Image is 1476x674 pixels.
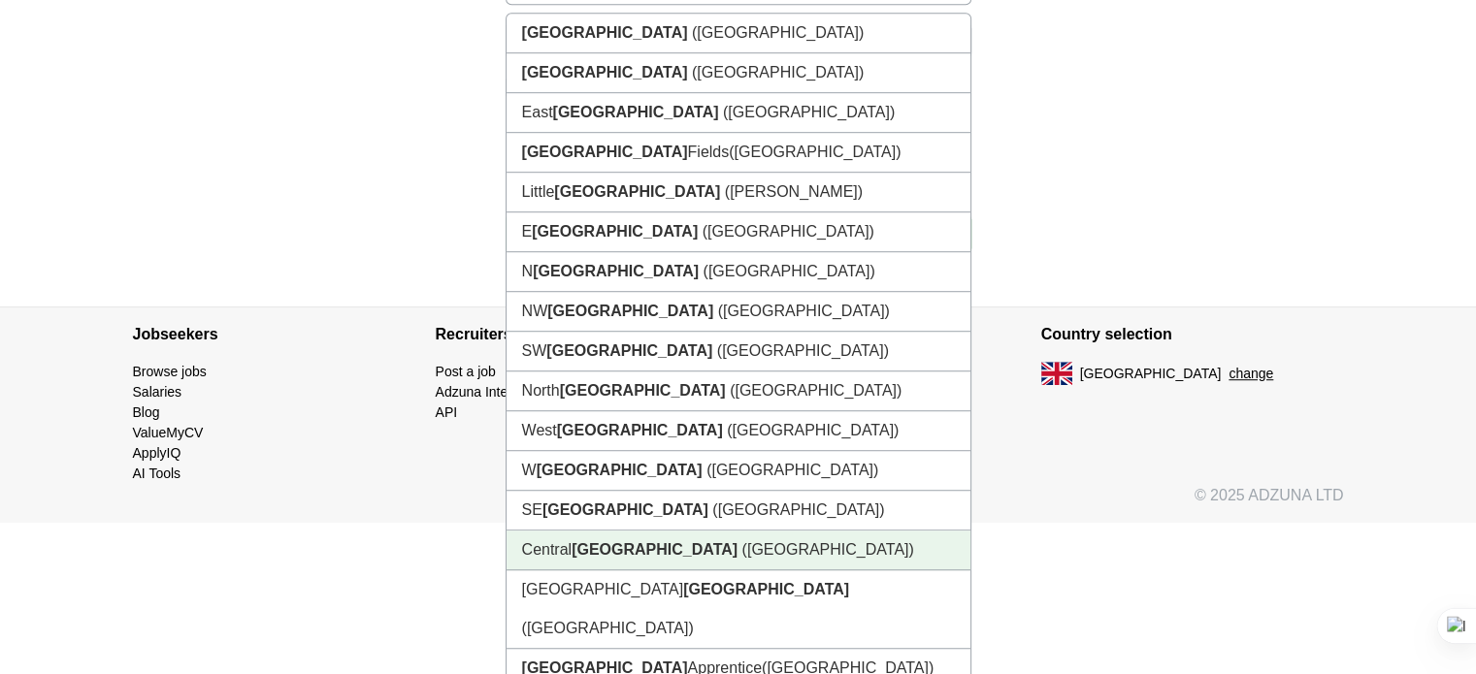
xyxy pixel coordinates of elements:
[133,445,181,461] a: ApplyIQ
[1041,362,1072,385] img: UK flag
[507,491,970,530] li: SE
[1041,307,1344,362] h4: Country selection
[1080,364,1222,384] span: [GEOGRAPHIC_DATA]
[692,24,864,41] span: ([GEOGRAPHIC_DATA])
[703,223,874,240] span: ([GEOGRAPHIC_DATA])
[727,422,899,438] span: ([GEOGRAPHIC_DATA])
[436,364,496,379] a: Post a job
[507,451,970,491] li: W
[133,425,204,440] a: ValueMyCV
[723,104,895,120] span: ([GEOGRAPHIC_DATA])
[703,263,874,279] span: ([GEOGRAPHIC_DATA])
[572,541,738,558] strong: [GEOGRAPHIC_DATA]
[436,384,554,400] a: Adzuna Intelligence
[683,581,849,597] strong: [GEOGRAPHIC_DATA]
[507,93,970,133] li: East
[507,570,970,649] li: [GEOGRAPHIC_DATA]
[553,104,719,120] strong: [GEOGRAPHIC_DATA]
[507,252,970,292] li: N
[522,144,688,160] strong: [GEOGRAPHIC_DATA]
[522,620,694,636] span: ([GEOGRAPHIC_DATA])
[725,183,863,200] span: ([PERSON_NAME])
[533,263,699,279] strong: [GEOGRAPHIC_DATA]
[718,303,890,319] span: ([GEOGRAPHIC_DATA])
[522,64,688,80] strong: [GEOGRAPHIC_DATA]
[730,382,902,399] span: ([GEOGRAPHIC_DATA])
[133,364,207,379] a: Browse jobs
[537,462,703,478] strong: [GEOGRAPHIC_DATA]
[560,382,726,399] strong: [GEOGRAPHIC_DATA]
[742,541,914,558] span: ([GEOGRAPHIC_DATA])
[507,173,970,212] li: Little
[1229,364,1273,384] button: change
[522,24,688,41] strong: [GEOGRAPHIC_DATA]
[557,422,723,438] strong: [GEOGRAPHIC_DATA]
[547,303,713,319] strong: [GEOGRAPHIC_DATA]
[729,144,901,160] span: ([GEOGRAPHIC_DATA])
[554,183,720,200] strong: [GEOGRAPHIC_DATA]
[546,342,712,359] strong: [GEOGRAPHIC_DATA]
[692,64,864,80] span: ([GEOGRAPHIC_DATA])
[133,465,181,481] a: AI Tools
[133,404,160,420] a: Blog
[507,212,970,252] li: E
[507,332,970,371] li: SW
[133,384,182,400] a: Salaries
[507,133,970,173] li: Fields
[507,530,970,570] li: Central
[507,292,970,332] li: NW
[706,462,878,478] span: ([GEOGRAPHIC_DATA])
[717,342,889,359] span: ([GEOGRAPHIC_DATA])
[436,404,458,420] a: API
[542,501,708,518] strong: [GEOGRAPHIC_DATA]
[117,484,1360,523] div: © 2025 ADZUNA LTD
[532,223,698,240] strong: [GEOGRAPHIC_DATA]
[507,371,970,411] li: North
[712,501,884,518] span: ([GEOGRAPHIC_DATA])
[507,411,970,451] li: West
